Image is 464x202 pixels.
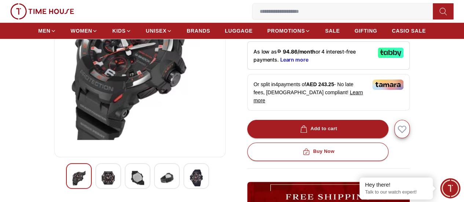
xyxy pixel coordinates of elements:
a: SALE [325,24,340,37]
div: Buy Now [301,147,334,156]
img: G-Shock Men's Analog-Digital Black Dial Watch - GR-B300-1A4DR [72,169,85,186]
a: UNISEX [146,24,172,37]
div: Or split in 4 payments of - No late fees, [DEMOGRAPHIC_DATA] compliant! [247,74,410,111]
p: Talk to our watch expert! [365,189,427,195]
a: GIFTING [354,24,377,37]
span: Learn more [253,89,363,103]
div: Add to cart [299,125,337,133]
a: BRANDS [187,24,210,37]
div: Chat Widget [440,178,460,198]
span: CASIO SALE [392,27,426,34]
a: PROMOTIONS [267,24,311,37]
span: LUGGAGE [225,27,253,34]
span: PROMOTIONS [267,27,305,34]
button: Add to cart [247,120,388,138]
span: WOMEN [71,27,92,34]
button: Buy Now [247,143,388,161]
span: SALE [325,27,340,34]
a: LUGGAGE [225,24,253,37]
span: AED 243.25 [306,81,334,87]
a: WOMEN [71,24,98,37]
a: KIDS [112,24,131,37]
div: Hey there! [365,181,427,188]
img: ... [10,3,74,19]
span: KIDS [112,27,125,34]
img: Tamara [372,80,403,90]
img: G-Shock Men's Analog-Digital Black Dial Watch - GR-B300-1A4DR [131,169,144,186]
img: G-Shock Men's Analog-Digital Black Dial Watch - GR-B300-1A4DR [190,169,203,186]
span: GIFTING [354,27,377,34]
span: MEN [38,27,50,34]
img: G-Shock Men's Analog-Digital Black Dial Watch - GR-B300-1A4DR [160,169,173,186]
span: UNISEX [146,27,167,34]
a: MEN [38,24,56,37]
span: BRANDS [187,27,210,34]
img: G-Shock Men's Analog-Digital Black Dial Watch - GR-B300-1A4DR [102,169,115,186]
a: CASIO SALE [392,24,426,37]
